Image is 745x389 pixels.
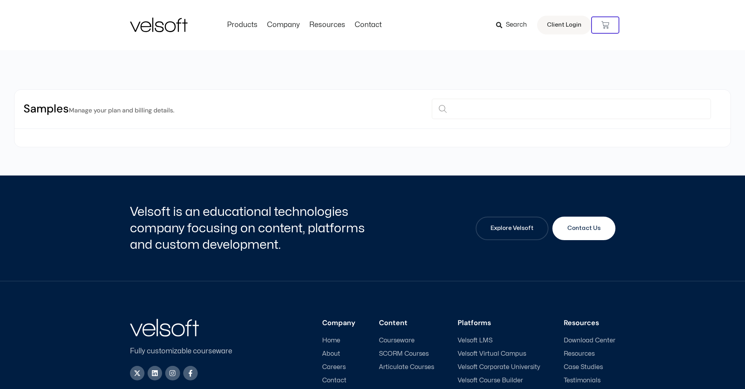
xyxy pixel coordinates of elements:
a: Contact Us [552,217,615,240]
a: Velsoft Corporate University [458,364,540,371]
p: Fully customizable courseware [130,346,245,356]
nav: Menu [222,21,386,29]
h2: Samples [23,101,174,117]
a: About [322,350,355,358]
a: SCORM Courses [379,350,434,358]
a: Resources [564,350,615,358]
h3: Platforms [458,319,540,327]
span: Velsoft Course Builder [458,377,523,384]
small: Manage your plan and billing details. [69,106,174,114]
a: Home [322,337,355,344]
span: SCORM Courses [379,350,429,358]
a: Download Center [564,337,615,344]
span: Velsoft Virtual Campus [458,350,526,358]
h3: Company [322,319,355,327]
h3: Content [379,319,434,327]
h3: Resources [564,319,615,327]
span: Resources [564,350,595,358]
span: Explore Velsoft [491,224,534,233]
span: Testimonials [564,377,601,384]
span: Velsoft LMS [458,337,492,344]
a: ContactMenu Toggle [350,21,386,29]
h2: Velsoft is an educational technologies company focusing on content, platforms and custom developm... [130,204,371,253]
span: Careers [322,364,346,371]
a: Case Studies [564,364,615,371]
span: Contact Us [567,224,601,233]
span: About [322,350,340,358]
a: CompanyMenu Toggle [262,21,305,29]
span: Search [506,20,527,30]
a: Contact [322,377,355,384]
a: Articulate Courses [379,364,434,371]
a: Courseware [379,337,434,344]
a: Careers [322,364,355,371]
span: Courseware [379,337,415,344]
a: Client Login [537,16,591,34]
img: Velsoft Training Materials [130,18,188,32]
span: Home [322,337,340,344]
a: ProductsMenu Toggle [222,21,262,29]
a: Velsoft Course Builder [458,377,540,384]
a: Explore Velsoft [476,217,548,240]
span: Client Login [547,20,581,30]
a: Search [496,18,532,32]
a: Velsoft Virtual Campus [458,350,540,358]
span: Contact [322,377,346,384]
span: Case Studies [564,364,603,371]
a: Testimonials [564,377,615,384]
a: ResourcesMenu Toggle [305,21,350,29]
a: Velsoft LMS [458,337,540,344]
